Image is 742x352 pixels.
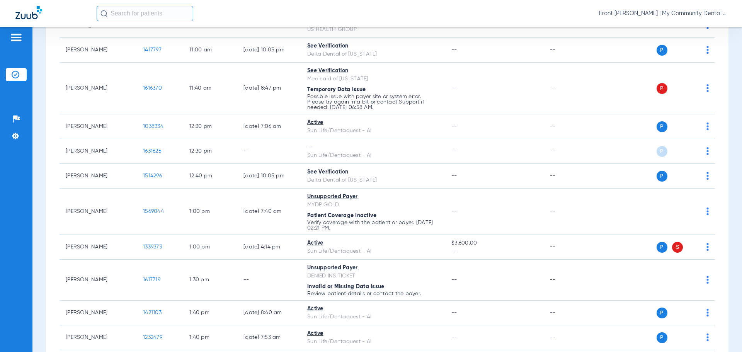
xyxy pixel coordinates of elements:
[237,114,301,139] td: [DATE] 7:06 AM
[307,330,439,338] div: Active
[544,235,596,260] td: --
[307,42,439,50] div: See Verification
[97,6,193,21] input: Search for patients
[60,260,137,301] td: [PERSON_NAME]
[183,235,237,260] td: 1:00 PM
[657,308,667,318] span: P
[706,122,709,130] img: group-dot-blue.svg
[544,63,596,114] td: --
[706,276,709,284] img: group-dot-blue.svg
[544,260,596,301] td: --
[183,164,237,189] td: 12:40 PM
[706,46,709,54] img: group-dot-blue.svg
[143,47,162,53] span: 1417797
[143,124,163,129] span: 1038334
[237,63,301,114] td: [DATE] 8:47 PM
[706,147,709,155] img: group-dot-blue.svg
[307,151,439,160] div: Sun Life/Dentaquest - AI
[307,291,439,296] p: Review patient details or contact the payer.
[237,139,301,164] td: --
[307,284,384,289] span: Invalid or Missing Data Issue
[307,87,366,92] span: Temporary Data Issue
[657,242,667,253] span: P
[307,176,439,184] div: Delta Dental of [US_STATE]
[451,173,457,179] span: --
[451,239,537,247] span: $3,600.00
[706,309,709,316] img: group-dot-blue.svg
[307,313,439,321] div: Sun Life/Dentaquest - AI
[143,148,162,154] span: 1631625
[544,325,596,350] td: --
[451,209,457,214] span: --
[60,63,137,114] td: [PERSON_NAME]
[307,127,439,135] div: Sun Life/Dentaquest - AI
[60,164,137,189] td: [PERSON_NAME]
[451,277,457,282] span: --
[307,50,439,58] div: Delta Dental of [US_STATE]
[60,235,137,260] td: [PERSON_NAME]
[183,325,237,350] td: 1:40 PM
[60,325,137,350] td: [PERSON_NAME]
[143,310,162,315] span: 1421103
[183,301,237,325] td: 1:40 PM
[237,189,301,235] td: [DATE] 7:40 AM
[451,148,457,154] span: --
[307,338,439,346] div: Sun Life/Dentaquest - AI
[60,38,137,63] td: [PERSON_NAME]
[143,335,162,340] span: 1232479
[307,26,439,34] div: US HEALTH GROUP
[657,146,667,157] span: P
[706,207,709,215] img: group-dot-blue.svg
[544,38,596,63] td: --
[706,84,709,92] img: group-dot-blue.svg
[307,272,439,280] div: DENIED INS TICKET
[60,301,137,325] td: [PERSON_NAME]
[60,139,137,164] td: [PERSON_NAME]
[143,173,162,179] span: 1514296
[237,235,301,260] td: [DATE] 4:14 PM
[307,239,439,247] div: Active
[143,277,160,282] span: 1617719
[706,172,709,180] img: group-dot-blue.svg
[706,243,709,251] img: group-dot-blue.svg
[60,114,137,139] td: [PERSON_NAME]
[15,6,42,19] img: Zuub Logo
[657,332,667,343] span: P
[60,189,137,235] td: [PERSON_NAME]
[100,10,107,17] img: Search Icon
[451,310,457,315] span: --
[183,189,237,235] td: 1:00 PM
[544,301,596,325] td: --
[451,124,457,129] span: --
[451,335,457,340] span: --
[307,220,439,231] p: Verify coverage with the patient or payer. [DATE] 02:21 PM.
[599,10,727,17] span: Front [PERSON_NAME] | My Community Dental Centers
[703,315,742,352] iframe: Chat Widget
[307,143,439,151] div: --
[237,325,301,350] td: [DATE] 7:53 AM
[183,63,237,114] td: 11:40 AM
[657,45,667,56] span: P
[237,164,301,189] td: [DATE] 10:05 PM
[307,75,439,83] div: Medicaid of [US_STATE]
[237,301,301,325] td: [DATE] 8:40 AM
[183,38,237,63] td: 11:00 AM
[307,67,439,75] div: See Verification
[544,189,596,235] td: --
[307,94,439,110] p: Possible issue with payer site or system error. Please try again in a bit or contact Support if n...
[307,193,439,201] div: Unsupported Payer
[672,242,683,253] span: S
[143,85,162,91] span: 1616370
[307,213,376,218] span: Patient Coverage Inactive
[143,244,162,250] span: 1339373
[451,247,537,255] span: --
[183,260,237,301] td: 1:30 PM
[657,171,667,182] span: P
[544,139,596,164] td: --
[307,247,439,255] div: Sun Life/Dentaquest - AI
[237,260,301,301] td: --
[544,114,596,139] td: --
[657,121,667,132] span: P
[307,305,439,313] div: Active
